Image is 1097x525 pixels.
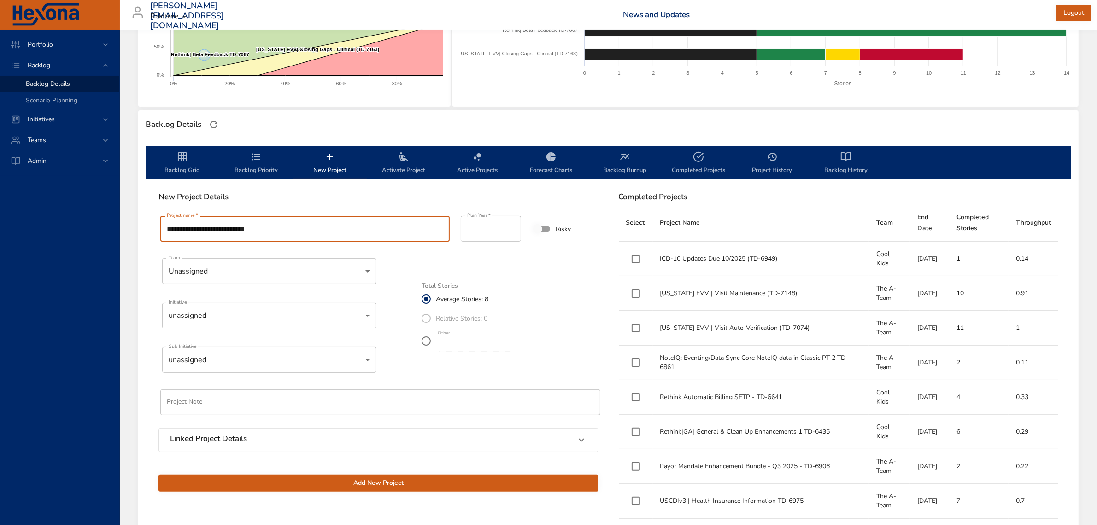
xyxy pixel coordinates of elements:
text: 0% [157,72,164,78]
td: 0.7 [1009,484,1058,519]
td: 10 [949,276,1009,311]
span: Risky [556,224,571,234]
text: 60% [336,81,346,86]
td: The A-Team [869,346,910,380]
legend: Total Stories [422,283,458,289]
td: 11 [949,311,1009,346]
td: [US_STATE] EVV | Visit Auto-Verification (TD-7074) [653,311,869,346]
span: Activate Project [372,151,435,176]
td: NoteIQ: Eventing/Data Sync Core NoteIQ data in Classic PT 2 TD-6861 [653,346,869,380]
td: ICD-10 Updates Due 10/2025 (TD-6949) [653,242,869,276]
h3: [PERSON_NAME][EMAIL_ADDRESS][DOMAIN_NAME] [150,1,224,31]
td: 0.22 [1009,449,1058,484]
span: Project History [741,151,804,176]
td: The A-Team [869,311,910,346]
span: Portfolio [20,40,60,49]
span: Forecast Charts [520,151,582,176]
div: backlog-tab [146,146,1071,179]
text: 9 [893,70,896,76]
th: Project Name [653,204,869,242]
td: Payor Mandate Enhancement Bundle - Q3 2025 - TD-6906 [653,449,869,484]
text: 11 [961,70,966,76]
td: 2 [949,449,1009,484]
span: Average Stories: 8 [436,294,488,304]
text: 40% [280,81,290,86]
span: Backlog Priority [225,151,287,176]
text: 6 [790,70,792,76]
td: [DATE] [910,311,949,346]
button: Refresh Page [207,118,221,131]
text: [US_STATE] EVV| Closing Gaps - Clinical (TD-7163) [256,47,380,52]
td: 0.29 [1009,415,1058,449]
td: 4 [949,380,1009,415]
td: 0.33 [1009,380,1058,415]
text: Stories [834,80,851,87]
div: unassigned [162,303,376,328]
td: [DATE] [910,484,949,519]
th: Select [619,204,653,242]
span: Add New Project [166,477,591,489]
text: 1 [617,70,620,76]
td: Rethink Automatic Billing SFTP - TD-6641 [653,380,869,415]
td: 1 [949,242,1009,276]
label: Other [438,331,450,336]
text: 5 [755,70,758,76]
button: Add New Project [158,475,598,492]
text: 7 [824,70,827,76]
th: Throughput [1009,204,1058,242]
img: Hexona [11,3,80,26]
span: New Project [299,151,361,176]
td: Rethink|GA| General & Clean Up Enhancements 1 TD-6435 [653,415,869,449]
text: Rethink| Beta Feedback TD-7067 [171,52,249,57]
td: [US_STATE] EVV | Visit Maintenance (TD-7148) [653,276,869,311]
span: Initiatives [20,115,62,124]
th: Completed Stories [949,204,1009,242]
td: 7 [949,484,1009,519]
td: 2 [949,346,1009,380]
input: Other [438,337,511,352]
h6: Completed Projects [619,192,1059,202]
button: Logout [1056,5,1091,22]
td: 0.14 [1009,242,1058,276]
td: Cool Kids [869,415,910,449]
th: End Date [910,204,949,242]
td: 0.11 [1009,346,1058,380]
text: 14 [1064,70,1069,76]
span: Admin [20,156,54,165]
td: [DATE] [910,276,949,311]
span: Scenario Planning [26,96,77,105]
text: 4 [721,70,724,76]
text: 2 [652,70,655,76]
span: Logout [1063,7,1084,19]
text: 13 [1029,70,1035,76]
td: 0.91 [1009,276,1058,311]
td: 6 [949,415,1009,449]
td: Cool Kids [869,242,910,276]
div: Backlog Details [143,117,204,132]
div: Linked Project Details [159,429,598,452]
text: 20% [224,81,235,86]
text: 0 [583,70,586,76]
a: News and Updates [623,9,690,20]
span: Active Projects [446,151,509,176]
text: 8 [858,70,861,76]
text: 10 [926,70,932,76]
text: 80% [392,81,402,86]
div: total_stories [422,289,521,354]
td: USCDIv3 | Health Insurance Information TD-6975 [653,484,869,519]
td: [DATE] [910,346,949,380]
text: Rethink| Beta Feedback TD-7067 [503,27,578,33]
td: The A-Team [869,484,910,519]
text: 50% [154,44,164,49]
span: Backlog History [815,151,877,176]
h6: New Project Details [158,192,598,202]
div: unassigned [162,347,376,373]
span: Teams [20,136,53,144]
th: Team [869,204,910,242]
td: [DATE] [910,242,949,276]
td: 1 [1009,311,1058,346]
span: Backlog Grid [151,151,214,176]
span: Completed Projects [667,151,730,176]
h6: Linked Project Details [170,434,247,443]
td: Cool Kids [869,380,910,415]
